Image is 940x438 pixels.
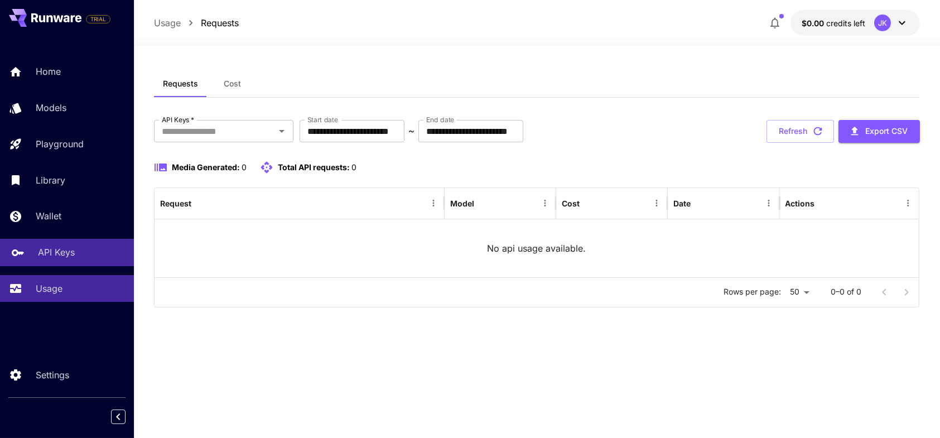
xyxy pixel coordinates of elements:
button: Menu [537,195,553,211]
a: Requests [201,16,239,30]
button: Menu [900,195,916,211]
label: End date [426,115,454,124]
button: Export CSV [838,120,920,143]
div: Actions [785,199,815,208]
p: Wallet [36,209,61,223]
button: Sort [192,195,208,211]
p: No api usage available. [487,242,586,255]
div: Cost [562,199,580,208]
span: 0 [352,162,357,172]
span: TRIAL [86,15,110,23]
p: Playground [36,137,84,151]
p: Home [36,65,61,78]
p: 0–0 of 0 [831,286,862,297]
a: Usage [154,16,181,30]
p: Rows per page: [724,286,782,297]
div: JK [874,15,891,31]
p: Models [36,101,66,114]
span: Requests [163,79,198,89]
div: 50 [786,284,813,300]
button: Menu [761,195,777,211]
p: API Keys [38,246,75,259]
button: Menu [426,195,441,211]
span: credits left [826,18,865,28]
p: Settings [36,368,69,382]
span: $0.00 [802,18,826,28]
button: $0.00JK [790,10,920,36]
div: Collapse sidebar [119,407,134,427]
button: Refresh [767,120,834,143]
p: ~ [408,124,414,138]
button: Menu [649,195,664,211]
button: Sort [581,195,596,211]
span: Add your payment card to enable full platform functionality. [86,12,110,26]
label: Start date [307,115,338,124]
button: Open [274,123,290,139]
span: Total API requests: [278,162,350,172]
button: Sort [692,195,707,211]
div: Request [160,199,191,208]
button: Sort [475,195,491,211]
nav: breadcrumb [154,16,239,30]
div: Model [450,199,474,208]
p: Library [36,174,65,187]
span: Media Generated: [172,162,240,172]
span: 0 [242,162,247,172]
button: Collapse sidebar [111,410,126,424]
div: Date [673,199,691,208]
span: Cost [224,79,241,89]
p: Usage [36,282,62,295]
div: $0.00 [802,17,865,29]
label: API Keys [162,115,194,124]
